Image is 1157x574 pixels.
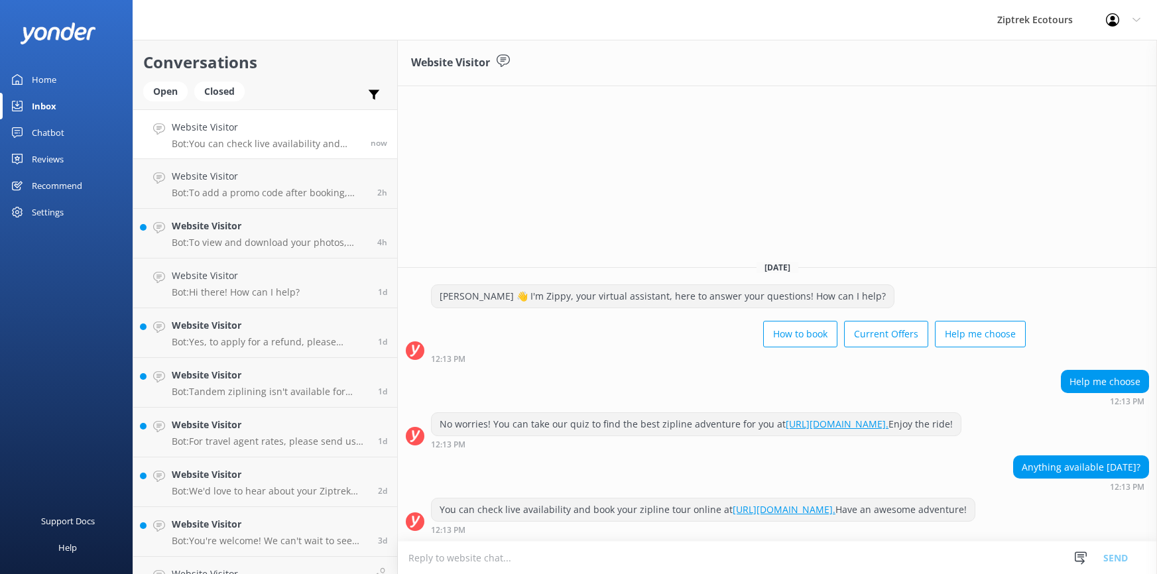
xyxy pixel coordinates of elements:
div: No worries! You can take our quiz to find the best zipline adventure for you at Enjoy the ride! [432,413,961,435]
div: Recommend [32,172,82,199]
button: Help me choose [935,321,1026,347]
a: Website VisitorBot:You can check live availability and book your zipline tour online at [URL][DOM... [133,109,397,159]
button: How to book [763,321,837,347]
div: You can check live availability and book your zipline tour online at Have an awesome adventure! [432,498,975,521]
div: Sep 17 2025 12:13pm (UTC +12:00) Pacific/Auckland [1013,482,1149,491]
span: Sep 16 2025 06:06am (UTC +12:00) Pacific/Auckland [378,286,387,298]
h4: Website Visitor [172,517,368,532]
span: Sep 15 2025 10:13pm (UTC +12:00) Pacific/Auckland [378,386,387,397]
p: Bot: You're welcome! We can't wait to see you and your friends zipping with us soon! 🌿 [172,535,368,547]
a: Website VisitorBot:Yes, to apply for a refund, please contact our Guest Services Team by emailing... [133,308,397,358]
div: Inbox [32,93,56,119]
p: Bot: For travel agent rates, please send us an email with your request at [EMAIL_ADDRESS][DOMAIN_... [172,435,368,447]
a: Website VisitorBot:You're welcome! We can't wait to see you and your friends zipping with us soon... [133,507,397,557]
div: Anything available [DATE]? [1014,456,1148,479]
a: Website VisitorBot:For travel agent rates, please send us an email with your request at [EMAIL_AD... [133,408,397,457]
p: Bot: Hi there! How can I help? [172,286,300,298]
p: Bot: To add a promo code after booking, please contact our Guest Services Team by emailing [EMAIL... [172,187,367,199]
a: Website VisitorBot:We'd love to hear about your Ziptrek adventure! You can leave a review on Goog... [133,457,397,507]
div: Help me choose [1062,371,1148,393]
div: Closed [194,82,245,101]
h4: Website Visitor [172,169,367,184]
a: Website VisitorBot:Hi there! How can I help?1d [133,258,397,308]
h3: Website Visitor [411,54,490,72]
span: Sep 14 2025 11:43am (UTC +12:00) Pacific/Auckland [378,535,387,546]
div: Reviews [32,146,64,172]
h4: Website Visitor [172,418,368,432]
p: Bot: Tandem ziplining isn't available for adults, so each person zips one at a time. For children... [172,386,368,398]
h2: Conversations [143,50,387,75]
img: yonder-white-logo.png [20,23,96,44]
a: Website VisitorBot:To view and download your photos, head over to the My Photos Page on our websi... [133,209,397,258]
strong: 12:13 PM [1110,398,1144,406]
div: Sep 17 2025 12:13pm (UTC +12:00) Pacific/Auckland [431,354,1026,363]
div: [PERSON_NAME] 👋 I'm Zippy, your virtual assistant, here to answer your questions! How can I help? [432,285,894,308]
h4: Website Visitor [172,318,368,333]
span: Sep 15 2025 08:38pm (UTC +12:00) Pacific/Auckland [378,435,387,447]
button: Current Offers [844,321,928,347]
strong: 12:13 PM [431,441,465,449]
h4: Website Visitor [172,120,361,135]
p: Bot: Yes, to apply for a refund, please contact our Guest Services Team by emailing [EMAIL_ADDRES... [172,336,368,348]
strong: 12:13 PM [431,526,465,534]
span: Sep 17 2025 07:39am (UTC +12:00) Pacific/Auckland [377,237,387,248]
div: Chatbot [32,119,64,146]
strong: 12:13 PM [1110,483,1144,491]
h4: Website Visitor [172,268,300,283]
span: Sep 17 2025 09:23am (UTC +12:00) Pacific/Auckland [377,187,387,198]
span: Sep 14 2025 03:13pm (UTC +12:00) Pacific/Auckland [378,485,387,496]
h4: Website Visitor [172,219,367,233]
strong: 12:13 PM [431,355,465,363]
div: Sep 17 2025 12:13pm (UTC +12:00) Pacific/Auckland [431,439,961,449]
p: Bot: We'd love to hear about your Ziptrek adventure! You can leave a review on Google at [URL][DO... [172,485,368,497]
a: Closed [194,84,251,98]
p: Bot: You can check live availability and book your zipline tour online at [URL][DOMAIN_NAME]. Hav... [172,138,361,150]
div: Home [32,66,56,93]
div: Support Docs [41,508,95,534]
span: Sep 17 2025 12:13pm (UTC +12:00) Pacific/Auckland [371,137,387,148]
div: Sep 17 2025 12:13pm (UTC +12:00) Pacific/Auckland [1061,396,1149,406]
div: Help [58,534,77,561]
span: Sep 15 2025 11:14pm (UTC +12:00) Pacific/Auckland [378,336,387,347]
p: Bot: To view and download your photos, head over to the My Photos Page on our website and select ... [172,237,367,249]
div: Settings [32,199,64,225]
div: Open [143,82,188,101]
h4: Website Visitor [172,368,368,382]
a: Website VisitorBot:Tandem ziplining isn't available for adults, so each person zips one at a time... [133,358,397,408]
span: [DATE] [757,262,798,273]
div: Sep 17 2025 12:13pm (UTC +12:00) Pacific/Auckland [431,525,975,534]
a: Open [143,84,194,98]
a: [URL][DOMAIN_NAME]. [786,418,888,430]
a: [URL][DOMAIN_NAME]. [733,503,835,516]
h4: Website Visitor [172,467,368,482]
a: Website VisitorBot:To add a promo code after booking, please contact our Guest Services Team by e... [133,159,397,209]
